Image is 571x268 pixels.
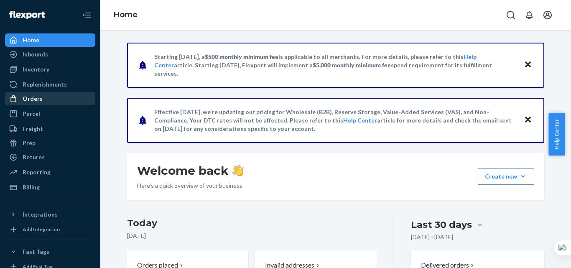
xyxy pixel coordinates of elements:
[23,125,43,133] div: Freight
[343,117,377,124] a: Help Center
[23,110,40,118] div: Parcel
[313,61,391,69] span: $5,000 monthly minimum fee
[5,33,95,47] a: Home
[548,113,565,156] button: Help Center
[5,78,95,91] a: Replenishments
[521,7,538,23] button: Open notifications
[523,114,533,126] button: Close
[127,232,377,240] p: [DATE]
[23,153,45,161] div: Returns
[5,107,95,120] a: Parcel
[539,7,556,23] button: Open account menu
[23,65,49,74] div: Inventory
[5,92,95,105] a: Orders
[79,7,95,23] button: Close Navigation
[114,10,138,19] a: Home
[127,217,377,230] h3: Today
[5,225,95,235] a: Add Integration
[5,166,95,179] a: Reporting
[23,80,67,89] div: Replenishments
[23,226,60,233] div: Add Integration
[523,59,533,71] button: Close
[23,248,49,256] div: Fast Tags
[137,181,244,190] p: Here’s a quick overview of your business
[232,165,244,176] img: hand-wave emoji
[23,183,40,191] div: Billing
[411,233,453,241] p: [DATE] - [DATE]
[23,210,58,219] div: Integrations
[478,168,534,185] button: Create new
[5,122,95,135] a: Freight
[5,48,95,61] a: Inbounds
[5,245,95,258] button: Fast Tags
[107,3,144,27] ol: breadcrumbs
[205,53,278,60] span: $500 monthly minimum fee
[5,136,95,150] a: Prep
[5,181,95,194] a: Billing
[23,50,48,59] div: Inbounds
[23,139,36,147] div: Prep
[5,151,95,164] a: Returns
[23,94,43,103] div: Orders
[502,7,519,23] button: Open Search Box
[23,168,51,176] div: Reporting
[23,36,39,44] div: Home
[5,208,95,221] button: Integrations
[411,218,472,231] div: Last 30 days
[9,11,45,19] img: Flexport logo
[137,163,244,178] h1: Welcome back
[154,108,516,133] p: Effective [DATE], we're updating our pricing for Wholesale (B2B), Reserve Storage, Value-Added Se...
[5,63,95,76] a: Inventory
[154,53,516,78] p: Starting [DATE], a is applicable to all merchants. For more details, please refer to this article...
